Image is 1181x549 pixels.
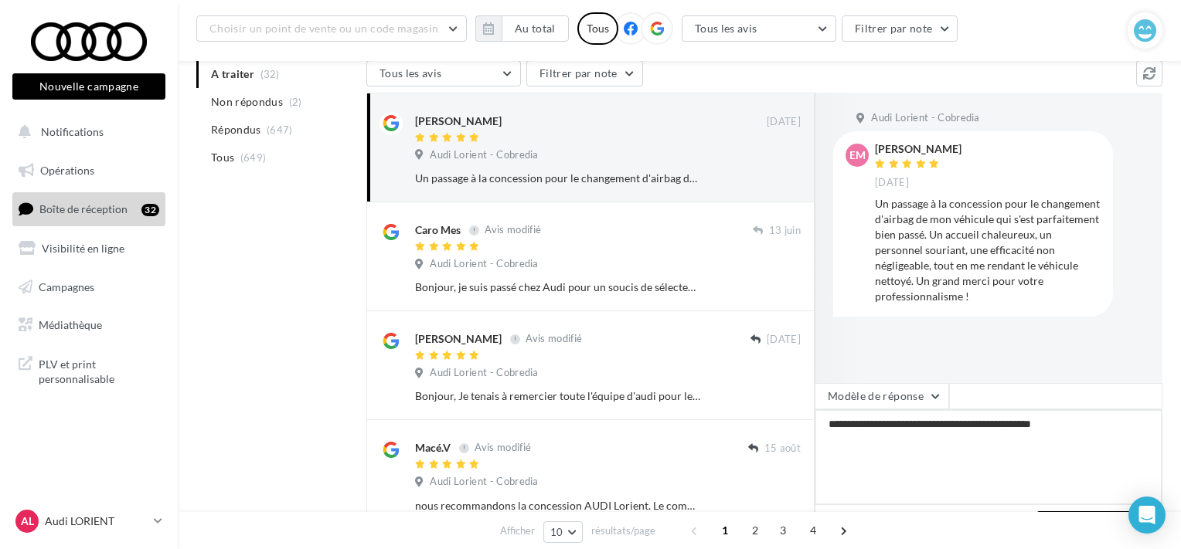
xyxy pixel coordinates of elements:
span: Audi Lorient - Cobredia [430,366,538,380]
span: Visibilité en ligne [42,242,124,255]
div: Tous [577,12,618,45]
button: Choisir un point de vente ou un code magasin [196,15,467,42]
span: Tous les avis [695,22,757,35]
div: Un passage à la concession pour le changement d'airbag de mon véhicule qui s'est parfaitement bie... [415,171,700,186]
a: Visibilité en ligne [9,232,168,265]
div: [PERSON_NAME] [875,144,961,154]
span: Opérations [40,164,94,177]
div: nous recommandons la concession AUDI Lorient. Le commercial, [PERSON_NAME], a su cibler notre rec... [415,498,700,513]
a: Médiathèque [9,309,168,341]
span: Audi Lorient - Cobredia [871,111,979,125]
button: Filtrer par note [526,60,643,86]
span: (647) [267,124,293,136]
span: EM [849,147,866,163]
div: Un passage à la concession pour le changement d'airbag de mon véhicule qui s'est parfaitement bie... [875,196,1101,304]
span: Avis modifié [475,442,531,454]
span: 13 juin [769,224,801,238]
span: Audi Lorient - Cobredia [430,257,538,271]
span: 10 [550,526,563,538]
span: 4 [801,518,825,543]
div: 32 [141,204,159,216]
button: 10 [543,521,583,543]
span: Tous les avis [379,66,442,80]
span: 3 [771,518,795,543]
button: Tous les avis [366,60,521,86]
span: 2 [743,518,767,543]
span: Avis modifié [526,333,582,345]
div: Bonjour, Je tenais à remercier toute l'équipe d'audi pour leur professionnalisme et leur accueil ... [415,388,700,404]
a: Campagnes [9,271,168,303]
p: Audi LORIENT [45,513,148,529]
button: Nouvelle campagne [12,73,165,100]
a: PLV et print personnalisable [9,347,168,393]
button: Modèle de réponse [815,383,949,409]
span: [DATE] [875,176,909,190]
span: [DATE] [767,333,801,347]
span: AL [21,513,34,529]
span: 1 [713,518,737,543]
span: Répondus [211,122,261,137]
span: PLV et print personnalisable [39,354,159,387]
a: AL Audi LORIENT [12,507,165,536]
span: (649) [240,151,267,164]
span: Médiathèque [39,318,102,331]
span: 15 août [764,442,801,456]
button: Au total [475,15,569,42]
div: Open Intercom Messenger [1128,496,1166,534]
div: Bonjour, je suis passé chez Audi pour un soucis de sélecteur de vitesse. Pris en charge par [PERS... [415,280,700,295]
span: (2) [289,96,302,108]
span: [DATE] [767,115,801,129]
div: [PERSON_NAME] [415,114,502,129]
span: Non répondus [211,94,283,110]
span: Tous [211,150,234,165]
span: Boîte de réception [39,202,128,215]
span: Audi Lorient - Cobredia [430,475,538,489]
a: Boîte de réception32 [9,192,168,225]
button: Au total [502,15,569,42]
button: Notifications [9,116,162,148]
span: résultats/page [591,524,655,538]
span: Audi Lorient - Cobredia [430,148,538,162]
span: Afficher [500,524,535,538]
a: Opérations [9,154,168,187]
button: Tous les avis [682,15,836,42]
div: Macé.V [415,440,451,456]
div: [PERSON_NAME] [415,331,502,347]
button: Filtrer par note [842,15,958,42]
span: Choisir un point de vente ou un code magasin [209,22,438,35]
span: Avis modifié [485,224,541,236]
div: Caro Mes [415,222,461,238]
span: Notifications [41,125,104,138]
span: Campagnes [39,280,94,293]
